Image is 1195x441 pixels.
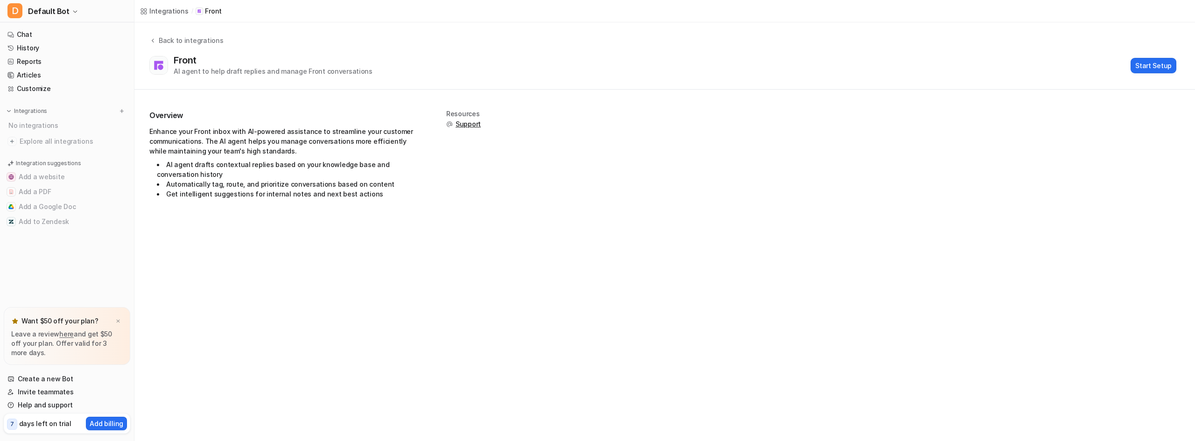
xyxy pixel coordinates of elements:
a: Customize [4,82,130,95]
p: Leave a review and get $50 off your plan. Offer valid for 3 more days. [11,329,123,357]
a: Integrations [140,6,189,16]
div: Front [174,55,200,66]
a: here [59,330,74,338]
a: Help and support [4,399,130,412]
div: Enhance your Front inbox with AI-powered assistance to streamline your customer communications. T... [149,126,420,199]
a: Explore all integrations [4,135,130,148]
img: Add a website [8,174,14,180]
a: History [4,42,130,55]
button: Integrations [4,106,50,116]
a: Reports [4,55,130,68]
p: Front [205,7,222,16]
li: AI agent drafts contextual replies based on your knowledge base and conversation history [157,160,420,179]
span: Support [456,119,481,129]
li: Automatically tag, route, and prioritize conversations based on content [157,179,420,189]
img: support.svg [446,121,453,127]
a: Invite teammates [4,385,130,399]
button: Add billing [86,417,127,430]
button: Add a websiteAdd a website [4,169,130,184]
p: Integration suggestions [16,159,81,168]
img: Front icon [197,9,202,14]
img: Add to Zendesk [8,219,14,224]
span: D [7,3,22,18]
div: No integrations [6,118,130,133]
span: Default Bot [28,5,70,18]
button: Support [446,119,481,129]
a: Chat [4,28,130,41]
img: x [115,318,121,324]
a: Articles [4,69,130,82]
img: Add a PDF [8,189,14,195]
button: Back to integrations [149,35,223,55]
span: / [191,7,193,15]
a: Create a new Bot [4,372,130,385]
p: Add billing [90,419,123,428]
button: Add a PDFAdd a PDF [4,184,130,199]
img: explore all integrations [7,137,17,146]
img: menu_add.svg [119,108,125,114]
span: Explore all integrations [20,134,127,149]
p: Want $50 off your plan? [21,316,98,326]
button: Add to ZendeskAdd to Zendesk [4,214,130,229]
li: Get intelligent suggestions for internal notes and next best actions [157,189,420,199]
div: AI agent to help draft replies and manage Front conversations [174,66,373,76]
button: Add a Google DocAdd a Google Doc [4,199,130,214]
p: Integrations [14,107,47,115]
div: Resources [446,110,481,118]
p: 7 [10,420,14,428]
img: Front [152,59,165,72]
button: Start Setup [1131,58,1176,73]
p: days left on trial [19,419,71,428]
div: Integrations [149,6,189,16]
div: Back to integrations [156,35,223,45]
img: expand menu [6,108,12,114]
img: star [11,317,19,325]
img: Add a Google Doc [8,204,14,210]
h2: Overview [149,110,420,121]
a: Front iconFront [196,7,222,16]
